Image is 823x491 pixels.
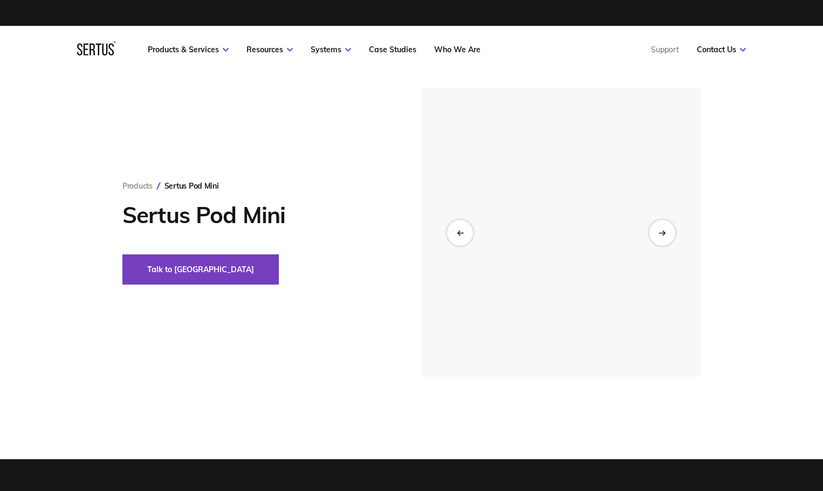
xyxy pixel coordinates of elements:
a: Contact Us [697,45,746,54]
a: Support [651,45,679,54]
a: Case Studies [369,45,416,54]
button: Talk to [GEOGRAPHIC_DATA] [122,254,279,285]
a: Who We Are [434,45,481,54]
a: Resources [246,45,293,54]
a: Products [122,181,153,191]
a: Systems [311,45,351,54]
a: Products & Services [148,45,229,54]
h1: Sertus Pod Mini [122,202,389,229]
